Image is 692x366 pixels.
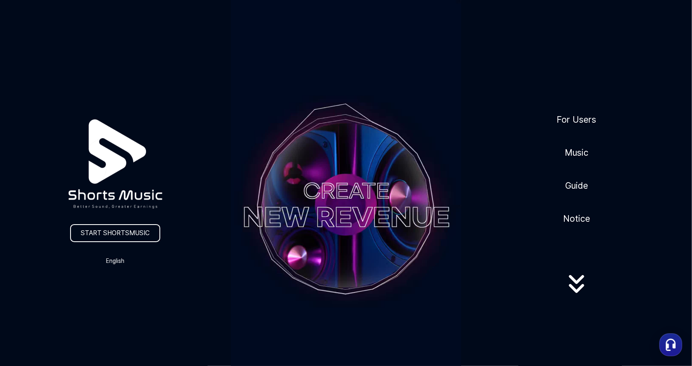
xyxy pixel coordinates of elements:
[54,258,105,279] a: Messages
[554,110,600,130] a: For Users
[562,143,592,163] a: Music
[70,224,160,242] a: START SHORTSMUSIC
[21,271,35,277] span: Home
[121,271,141,277] span: Settings
[2,258,54,279] a: Home
[49,97,182,231] img: logo
[68,271,92,278] span: Messages
[562,176,591,196] a: Guide
[105,258,157,279] a: Settings
[560,209,593,229] a: Notice
[96,255,135,267] button: English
